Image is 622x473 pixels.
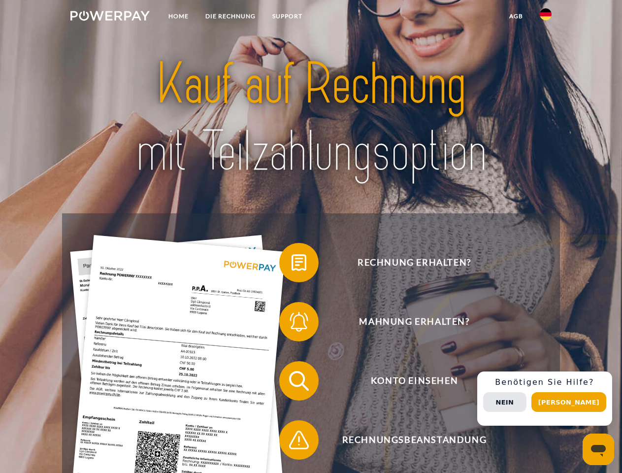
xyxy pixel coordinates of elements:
a: agb [501,7,531,25]
div: Schnellhilfe [477,372,612,426]
button: Mahnung erhalten? [279,302,535,341]
img: title-powerpay_de.svg [94,47,528,189]
span: Rechnungsbeanstandung [294,420,535,460]
span: Mahnung erhalten? [294,302,535,341]
img: qb_bill.svg [287,250,311,275]
a: Home [160,7,197,25]
button: Rechnung erhalten? [279,243,535,282]
span: Konto einsehen [294,361,535,401]
img: qb_search.svg [287,369,311,393]
a: SUPPORT [264,7,311,25]
iframe: Schaltfläche zum Öffnen des Messaging-Fensters [583,434,614,465]
button: Rechnungsbeanstandung [279,420,535,460]
img: qb_bell.svg [287,309,311,334]
button: Konto einsehen [279,361,535,401]
button: [PERSON_NAME] [531,392,606,412]
img: logo-powerpay-white.svg [70,11,150,21]
button: Nein [483,392,526,412]
img: de [540,8,552,20]
span: Rechnung erhalten? [294,243,535,282]
img: qb_warning.svg [287,428,311,452]
a: DIE RECHNUNG [197,7,264,25]
h3: Benötigen Sie Hilfe? [483,377,606,387]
